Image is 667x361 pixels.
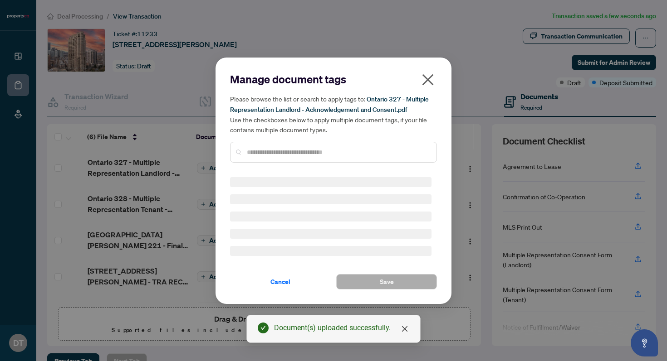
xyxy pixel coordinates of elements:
h5: Please browse the list or search to apply tags to: Use the checkboxes below to apply multiple doc... [230,94,437,135]
span: Cancel [270,274,290,289]
span: check-circle [258,322,269,333]
span: close [421,72,435,87]
button: Open asap [631,329,658,356]
h2: Manage document tags [230,72,437,87]
a: Close [400,324,410,334]
span: close [401,325,408,332]
button: Cancel [230,274,331,289]
div: Document(s) uploaded successfully. [274,322,409,333]
button: Save [336,274,437,289]
span: Ontario 327 - Multiple Representation Landlord - Acknowledgement and Consent.pdf [230,95,429,114]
